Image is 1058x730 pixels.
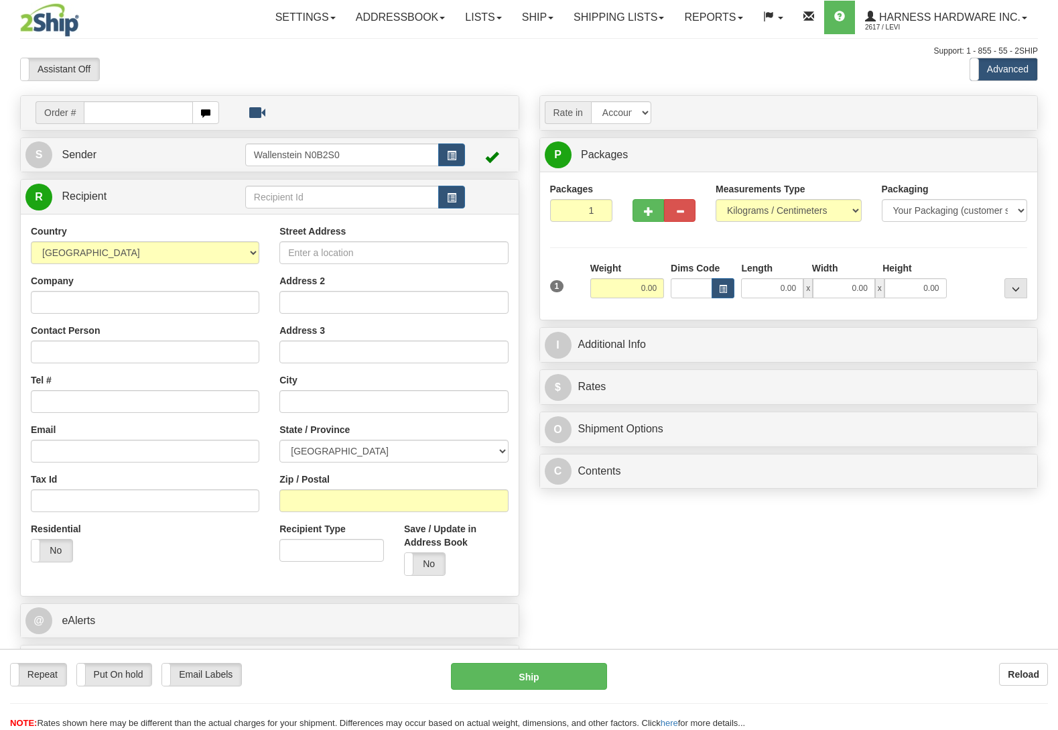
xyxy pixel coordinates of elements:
[265,1,346,34] a: Settings
[10,718,37,728] span: NOTE:
[590,261,621,275] label: Weight
[451,663,607,690] button: Ship
[31,324,100,337] label: Contact Person
[855,1,1037,34] a: Harness Hardware Inc. 2617 / Levi
[1027,296,1057,433] iframe: chat widget
[882,261,912,275] label: Height
[545,458,1033,485] a: CContents
[545,458,572,485] span: C
[674,1,752,34] a: Reports
[970,58,1037,80] label: Advanced
[404,522,509,549] label: Save / Update in Address Book
[245,186,439,208] input: Recipient Id
[581,149,628,160] span: Packages
[62,149,96,160] span: Sender
[803,278,813,298] span: x
[545,374,572,401] span: $
[20,3,79,37] img: logo2617.jpg
[279,423,350,436] label: State / Province
[512,1,564,34] a: Ship
[741,261,773,275] label: Length
[279,473,330,486] label: Zip / Postal
[545,141,1033,169] a: P Packages
[279,241,508,264] input: Enter a location
[162,664,241,686] label: Email Labels
[661,718,678,728] a: here
[31,274,74,288] label: Company
[545,332,572,359] span: I
[279,225,346,238] label: Street Address
[999,663,1048,686] button: Reload
[545,331,1033,359] a: IAdditional Info
[545,141,572,168] span: P
[31,522,81,536] label: Residential
[25,141,245,169] a: S Sender
[21,58,99,80] label: Assistant Off
[550,182,594,196] label: Packages
[812,261,838,275] label: Width
[564,1,674,34] a: Shipping lists
[62,615,95,626] span: eAlerts
[405,553,446,575] label: No
[31,225,67,238] label: Country
[31,540,72,562] label: No
[279,274,325,288] label: Address 2
[545,416,1033,443] a: OShipment Options
[25,184,52,210] span: R
[876,11,1020,23] span: Harness Hardware Inc.
[62,190,107,202] span: Recipient
[545,416,572,443] span: O
[455,1,511,34] a: Lists
[865,21,966,34] span: 2617 / Levi
[36,101,84,124] span: Order #
[279,522,346,536] label: Recipient Type
[31,373,52,387] label: Tel #
[716,182,805,196] label: Measurements Type
[671,261,720,275] label: Dims Code
[550,280,564,292] span: 1
[882,182,929,196] label: Packaging
[11,664,66,686] label: Repeat
[245,143,439,166] input: Sender Id
[25,183,220,210] a: R Recipient
[545,373,1033,401] a: $Rates
[346,1,456,34] a: Addressbook
[20,46,1038,57] div: Support: 1 - 855 - 55 - 2SHIP
[279,373,297,387] label: City
[1004,278,1027,298] div: ...
[25,607,514,635] a: @ eAlerts
[279,324,325,337] label: Address 3
[875,278,884,298] span: x
[31,473,57,486] label: Tax Id
[31,423,56,436] label: Email
[25,141,52,168] span: S
[1008,669,1039,680] b: Reload
[545,101,591,124] span: Rate in
[77,664,152,686] label: Put On hold
[25,607,52,634] span: @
